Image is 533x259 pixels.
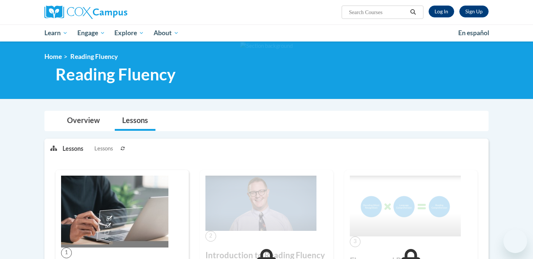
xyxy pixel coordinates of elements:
[44,53,62,60] a: Home
[350,176,461,236] img: Course Image
[94,145,113,153] span: Lessons
[205,231,216,242] span: 2
[408,8,419,17] button: Search
[56,64,175,84] span: Reading Fluency
[44,6,185,19] a: Cox Campus
[44,6,127,19] img: Cox Campus
[40,24,73,41] a: Learn
[115,111,155,131] a: Lessons
[149,24,184,41] a: About
[240,42,293,50] img: Section background
[73,24,110,41] a: Engage
[61,248,72,258] span: 1
[205,176,316,231] img: Course Image
[350,236,361,247] span: 3
[348,8,408,17] input: Search Courses
[33,24,500,41] div: Main menu
[154,29,179,37] span: About
[453,25,494,41] a: En español
[60,111,107,131] a: Overview
[61,176,168,248] img: Course Image
[114,29,144,37] span: Explore
[63,145,83,153] p: Lessons
[459,6,489,17] a: Register
[44,29,68,37] span: Learn
[503,229,527,253] iframe: Button to launch messaging window
[458,29,489,37] span: En español
[77,29,105,37] span: Engage
[110,24,149,41] a: Explore
[429,6,454,17] a: Log In
[70,53,118,60] span: Reading Fluency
